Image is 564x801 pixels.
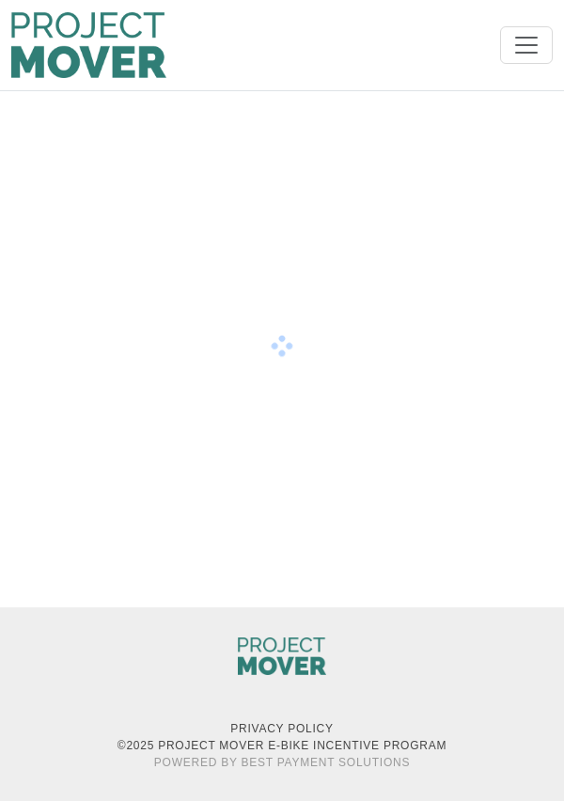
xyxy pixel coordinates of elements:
a: Privacy Policy [230,722,333,735]
img: Columbus City Council [238,637,326,675]
img: Program logo [11,12,166,78]
button: Toggle navigation [500,26,553,64]
p: © 2025 Project MOVER E-Bike Incentive Program [19,737,545,754]
a: Powered By Best Payment Solutions [154,756,410,769]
